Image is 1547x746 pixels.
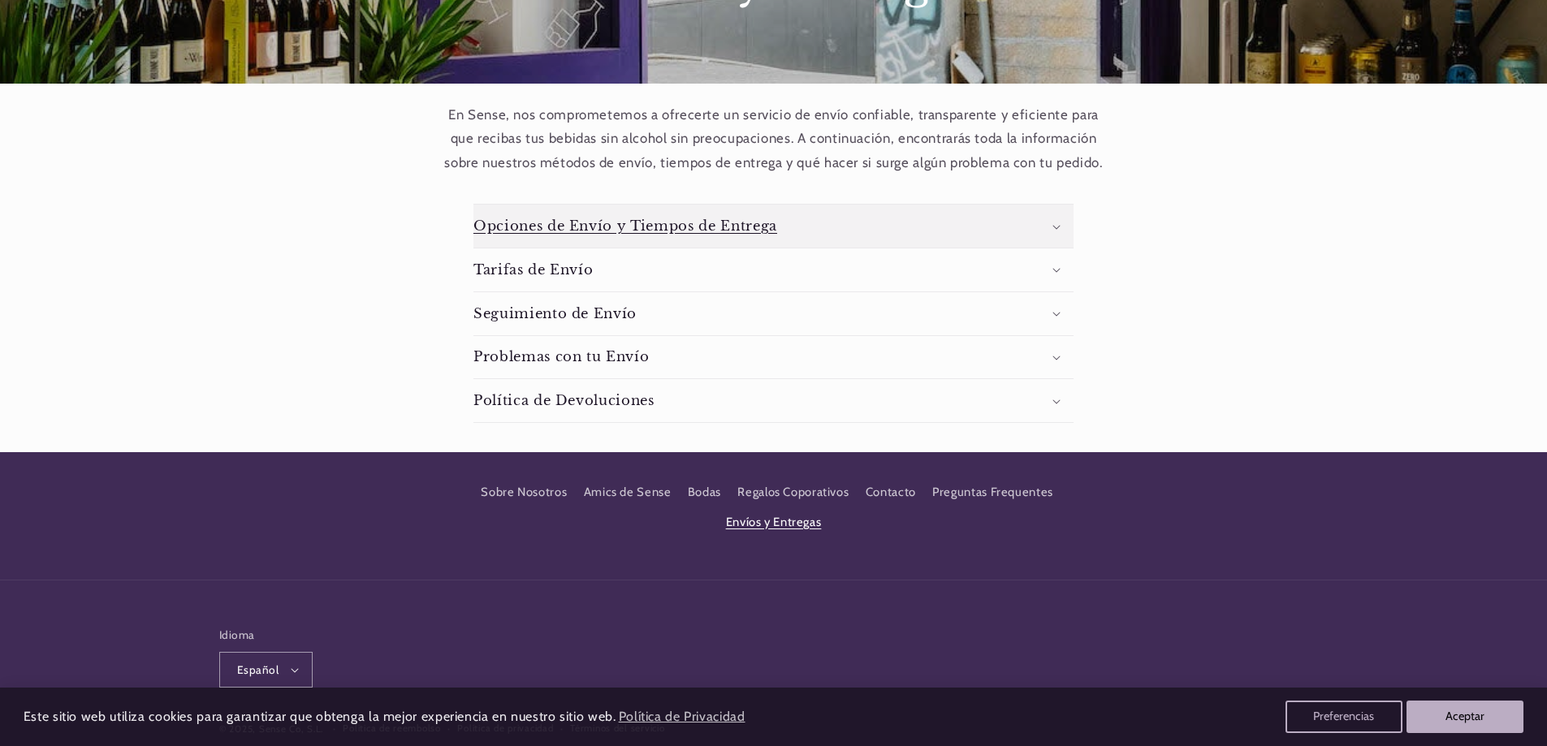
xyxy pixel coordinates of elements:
p: En Sense, nos comprometemos a ofrecerte un servicio de envío confiable, transparente y eficiente ... [441,103,1106,175]
summary: Seguimiento de Envío [473,292,1074,335]
h3: Tarifas de Envío [473,261,594,278]
a: Bodas [688,478,721,507]
h3: Seguimiento de Envío [473,305,637,322]
span: Este sitio web utiliza cookies para garantizar que obtenga la mejor experiencia en nuestro sitio ... [24,709,616,724]
h2: Idioma [219,627,313,643]
summary: Opciones de Envío y Tiempos de Entrega [473,205,1074,248]
a: Contacto [866,478,916,507]
summary: Tarifas de Envío [473,248,1074,291]
summary: Política de Devoluciones [473,379,1074,422]
h3: Política de Devoluciones [473,392,655,409]
button: Preferencias [1286,701,1402,733]
button: Aceptar [1407,701,1523,733]
a: Amics de Sense [584,478,672,507]
a: Política de Privacidad (opens in a new tab) [616,703,747,731]
a: Sobre Nosotros [481,482,567,507]
h3: Problemas con tu Envío [473,348,650,365]
a: Envíos y Entregas [726,507,822,537]
button: Español [219,652,313,688]
summary: Problemas con tu Envío [473,336,1074,379]
a: Regalos Coporativos [737,478,849,507]
h3: Opciones de Envío y Tiempos de Entrega [473,218,777,235]
span: Español [237,662,279,678]
a: Preguntas Frequentes [932,478,1053,507]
